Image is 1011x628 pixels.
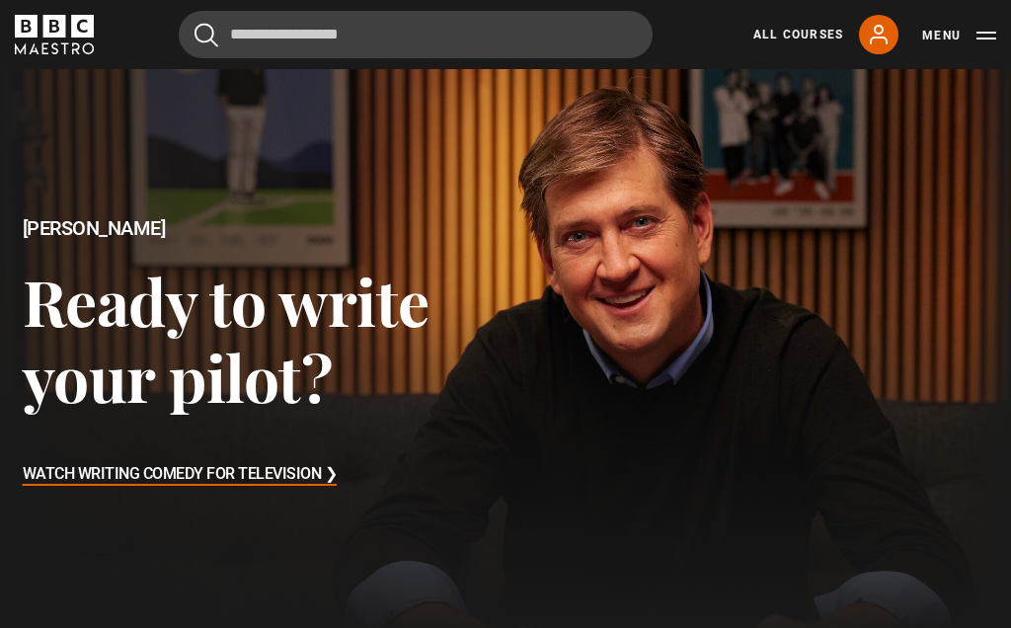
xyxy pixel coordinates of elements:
[922,26,996,45] button: Toggle navigation
[15,15,94,54] svg: BBC Maestro
[753,26,843,43] a: All Courses
[179,11,653,58] input: Search
[194,23,218,47] button: Submit the search query
[23,217,506,240] h2: [PERSON_NAME]
[23,263,506,416] h3: Ready to write your pilot?
[23,460,338,490] h3: Watch Writing Comedy for Television ❯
